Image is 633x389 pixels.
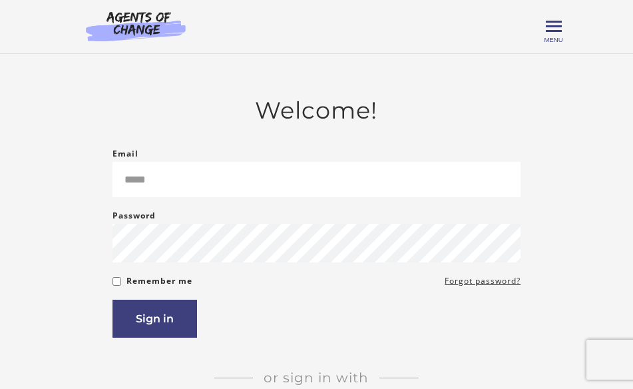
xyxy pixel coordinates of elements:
label: Password [112,208,156,224]
a: Forgot password? [445,273,521,289]
img: Agents of Change Logo [72,11,200,41]
span: Toggle menu [546,25,562,27]
label: Remember me [126,273,192,289]
label: Email [112,146,138,162]
button: Sign in [112,300,197,338]
h2: Welcome! [112,97,521,125]
button: Toggle menu Menu [546,19,562,35]
span: Menu [544,36,562,43]
span: Or sign in with [253,370,379,386]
